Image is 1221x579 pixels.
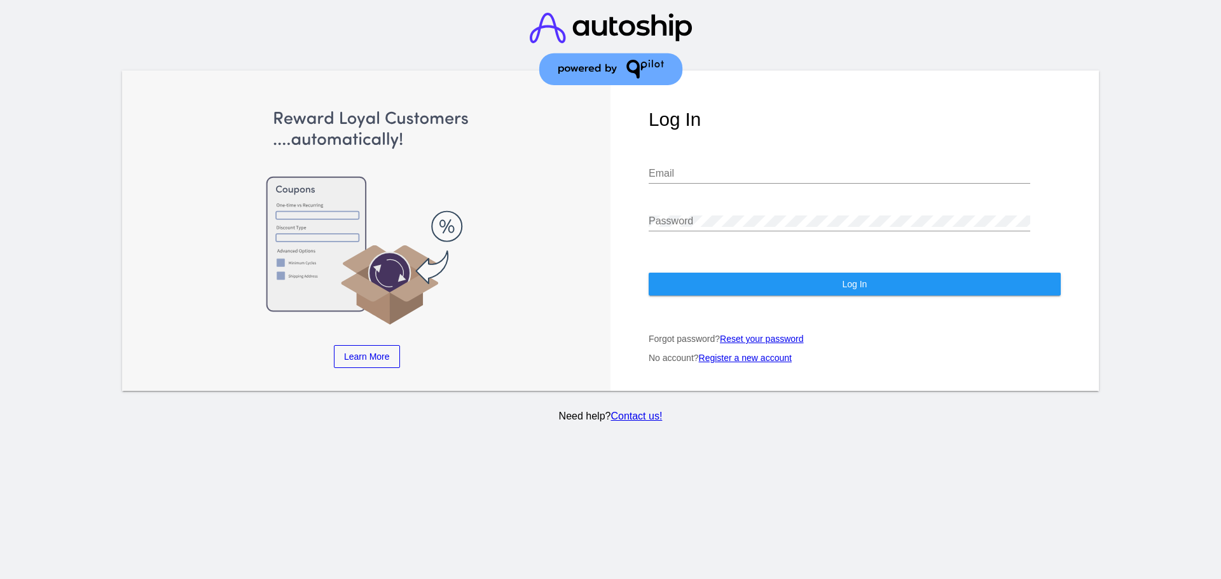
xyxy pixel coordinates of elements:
[649,353,1061,363] p: No account?
[649,273,1061,296] button: Log In
[344,351,390,362] span: Learn More
[720,334,804,344] a: Reset your password
[842,279,867,289] span: Log In
[120,411,1101,422] p: Need help?
[334,345,400,368] a: Learn More
[161,109,573,326] img: Apply Coupons Automatically to Scheduled Orders with QPilot
[649,109,1061,130] h1: Log In
[699,353,792,363] a: Register a new account
[649,334,1061,344] p: Forgot password?
[649,168,1030,179] input: Email
[610,411,662,421] a: Contact us!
